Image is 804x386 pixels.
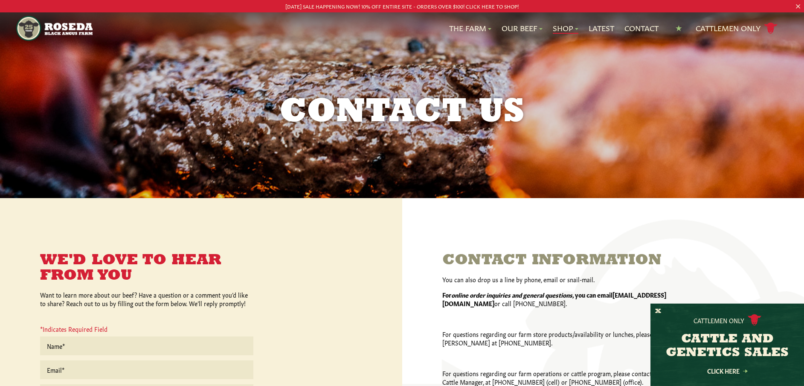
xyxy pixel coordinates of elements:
p: *Indicates Required Field [40,325,253,336]
em: online order inquiries and general questions [451,290,572,299]
input: Email* [40,360,253,379]
p: You can also drop us a line by phone, email or snail-mail. [442,275,715,284]
strong: [EMAIL_ADDRESS][DOMAIN_NAME] [442,290,666,307]
h3: Contact Information [442,253,715,268]
img: cattle-icon.svg [748,314,761,326]
a: Shop [553,23,578,34]
a: Contact [624,23,659,34]
a: Our Beef [502,23,543,34]
input: Name* [40,336,253,355]
p: [DATE] SALE HAPPENING NOW! 10% OFF ENTIRE SITE - ORDERS OVER $100! CLICK HERE TO SHOP! [40,2,764,11]
p: Want to learn more about our beef? Have a question or a comment you’d like to share? Reach out to... [40,290,253,307]
a: The Farm [449,23,491,34]
p: For questions regarding our farm store products/availability or lunches, please contact [PERSON_N... [442,330,715,347]
h3: CATTLE AND GENETICS SALES [661,333,793,360]
h1: Contact Us [184,96,621,130]
strong: For , you can email [442,290,612,299]
p: Cattlemen Only [694,316,744,325]
p: or call [PHONE_NUMBER]. [442,290,715,307]
nav: Main Navigation [16,12,788,44]
p: For questions regarding our farm operations or cattle program, please contact [PERSON_NAME], our ... [442,369,715,386]
a: Cattlemen Only [696,21,778,36]
button: X [655,307,661,316]
a: Latest [589,23,614,34]
a: Click Here [689,368,766,374]
h3: We'd Love to Hear From You [40,253,253,284]
img: https://roseda.com/wp-content/uploads/2021/05/roseda-25-header.png [16,16,93,41]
